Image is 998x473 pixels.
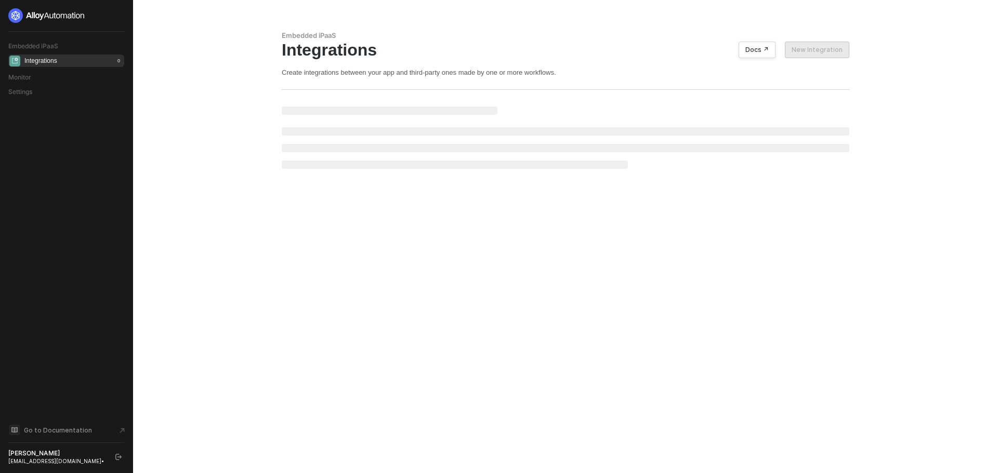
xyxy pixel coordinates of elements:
a: logo [8,8,124,23]
a: Knowledge Base [8,424,125,436]
span: Embedded iPaaS [8,42,58,50]
div: 0 [115,57,122,65]
button: New Integration [785,42,849,58]
div: Create integrations between your app and third-party ones made by one or more workflows. [282,68,849,77]
button: Docs ↗ [739,42,776,58]
div: [EMAIL_ADDRESS][DOMAIN_NAME] • [8,457,106,465]
span: document-arrow [117,425,127,436]
div: Embedded iPaaS [282,31,849,40]
div: Docs ↗ [745,46,769,54]
div: [PERSON_NAME] [8,449,106,457]
span: integrations [9,56,20,66]
span: logout [115,454,122,460]
span: Go to Documentation [24,426,92,435]
div: Integrations [24,57,57,65]
span: Settings [8,88,32,96]
img: logo [8,8,85,23]
span: documentation [9,425,20,435]
span: Monitor [8,73,31,81]
div: Integrations [282,40,849,60]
